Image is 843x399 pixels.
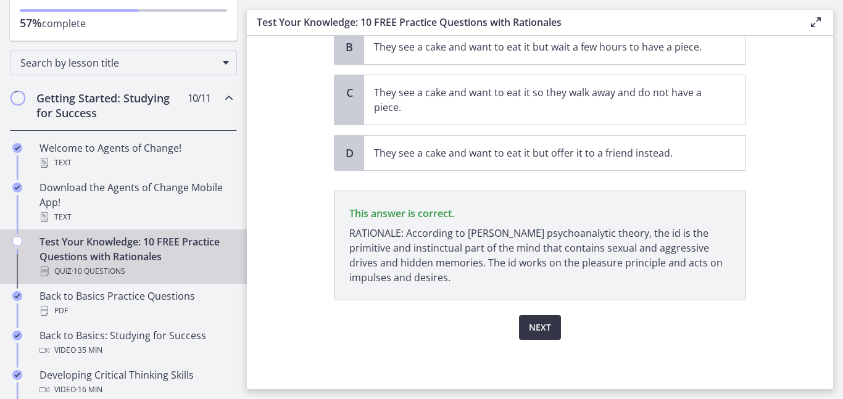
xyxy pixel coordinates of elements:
div: Welcome to Agents of Change! [39,141,232,170]
div: Text [39,155,232,170]
p: They see a cake and want to eat it but wait a few hours to have a piece. [374,39,711,54]
p: RATIONALE: According to [PERSON_NAME] psychoanalytic theory, the id is the primitive and instinct... [349,226,731,285]
button: Next [519,315,561,340]
i: Completed [12,291,22,301]
div: Video [39,382,232,397]
span: Next [529,320,551,335]
span: D [342,146,357,160]
div: Test Your Knowledge: 10 FREE Practice Questions with Rationales [39,234,232,279]
p: complete [20,15,227,31]
span: This answer is correct. [349,207,454,220]
span: 10 / 11 [188,91,210,105]
span: C [342,85,357,100]
h3: Test Your Knowledge: 10 FREE Practice Questions with Rationales [257,15,789,30]
p: They see a cake and want to eat it so they walk away and do not have a piece. [374,85,711,115]
div: Developing Critical Thinking Skills [39,368,232,397]
span: · 35 min [76,343,102,358]
div: PDF [39,303,232,318]
div: Text [39,210,232,224]
div: Video [39,343,232,358]
i: Completed [12,370,22,380]
div: Back to Basics: Studying for Success [39,328,232,358]
div: Back to Basics Practice Questions [39,289,232,318]
span: Search by lesson title [20,56,217,70]
i: Completed [12,143,22,153]
p: They see a cake and want to eat it but offer it to a friend instead. [374,146,711,160]
span: B [342,39,357,54]
div: Download the Agents of Change Mobile App! [39,180,232,224]
i: Completed [12,331,22,340]
span: 57% [20,15,42,30]
i: Completed [12,183,22,192]
span: · 16 min [76,382,102,397]
span: · 10 Questions [72,264,125,279]
div: Quiz [39,264,232,279]
div: Search by lesson title [10,51,237,75]
h2: Getting Started: Studying for Success [36,91,187,120]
